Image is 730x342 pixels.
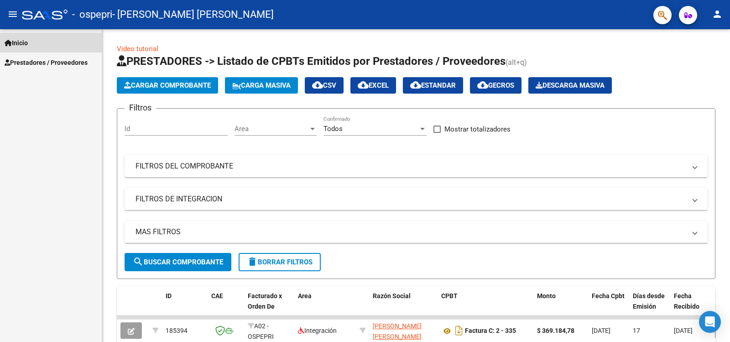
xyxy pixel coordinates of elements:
mat-icon: cloud_download [410,79,421,90]
span: Monto [537,292,556,300]
datatable-header-cell: Monto [533,286,588,326]
datatable-header-cell: Facturado x Orden De [244,286,294,326]
strong: $ 369.184,78 [537,327,574,334]
span: CSV [312,81,336,89]
span: Descarga Masiva [536,81,605,89]
span: Gecros [477,81,514,89]
a: Video tutorial [117,45,158,53]
span: PRESTADORES -> Listado de CPBTs Emitidos por Prestadores / Proveedores [117,55,506,68]
mat-panel-title: MAS FILTROS [136,227,686,237]
datatable-header-cell: Area [294,286,356,326]
app-download-masive: Descarga masiva de comprobantes (adjuntos) [528,77,612,94]
datatable-header-cell: CPBT [438,286,533,326]
span: - ospepri [72,5,112,25]
button: EXCEL [350,77,396,94]
span: [PERSON_NAME] [PERSON_NAME] [373,322,422,340]
span: EXCEL [358,81,389,89]
span: (alt+q) [506,58,527,67]
span: Días desde Emisión [633,292,665,310]
button: Borrar Filtros [239,253,321,271]
span: Fecha Recibido [674,292,699,310]
button: Cargar Comprobante [117,77,218,94]
span: 17 [633,327,640,334]
span: CPBT [441,292,458,300]
span: A02 - OSPEPRI [248,322,274,340]
mat-icon: cloud_download [477,79,488,90]
span: - [PERSON_NAME] [PERSON_NAME] [112,5,274,25]
mat-icon: cloud_download [312,79,323,90]
mat-icon: search [133,256,144,267]
datatable-header-cell: Fecha Recibido [670,286,711,326]
button: Gecros [470,77,521,94]
span: Carga Masiva [232,81,291,89]
button: Descarga Masiva [528,77,612,94]
mat-expansion-panel-header: FILTROS DEL COMPROBANTE [125,155,708,177]
div: 20252203630 [373,321,434,340]
span: CAE [211,292,223,300]
mat-panel-title: FILTROS DEL COMPROBANTE [136,161,686,171]
span: Buscar Comprobante [133,258,223,266]
i: Descargar documento [453,323,465,338]
span: Razón Social [373,292,411,300]
button: Carga Masiva [225,77,298,94]
datatable-header-cell: Días desde Emisión [629,286,670,326]
span: Cargar Comprobante [124,81,211,89]
datatable-header-cell: Razón Social [369,286,438,326]
datatable-header-cell: CAE [208,286,244,326]
span: Todos [323,125,343,133]
span: 185394 [166,327,188,334]
span: Area [298,292,312,300]
span: Estandar [410,81,456,89]
mat-icon: cloud_download [358,79,369,90]
span: Prestadores / Proveedores [5,58,88,68]
span: Mostrar totalizadores [444,124,511,135]
mat-icon: menu [7,9,18,20]
span: Fecha Cpbt [592,292,625,300]
span: ID [166,292,172,300]
button: CSV [305,77,344,94]
span: Integración [298,327,337,334]
h3: Filtros [125,101,156,114]
mat-icon: person [712,9,723,20]
mat-icon: delete [247,256,258,267]
span: Area [235,125,308,133]
span: Facturado x Orden De [248,292,282,310]
datatable-header-cell: Fecha Cpbt [588,286,629,326]
span: [DATE] [674,327,693,334]
datatable-header-cell: ID [162,286,208,326]
span: Inicio [5,38,28,48]
mat-expansion-panel-header: FILTROS DE INTEGRACION [125,188,708,210]
strong: Factura C: 2 - 335 [465,327,516,335]
button: Estandar [403,77,463,94]
mat-expansion-panel-header: MAS FILTROS [125,221,708,243]
mat-panel-title: FILTROS DE INTEGRACION [136,194,686,204]
span: Borrar Filtros [247,258,313,266]
span: [DATE] [592,327,610,334]
button: Buscar Comprobante [125,253,231,271]
div: Open Intercom Messenger [699,311,721,333]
